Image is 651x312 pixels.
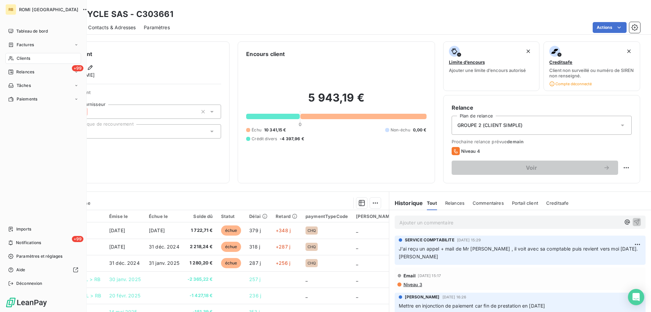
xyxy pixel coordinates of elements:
[356,244,358,250] span: _
[405,294,440,300] span: [PERSON_NAME]
[252,127,261,133] span: Échu
[452,161,618,175] button: Voir
[544,41,640,91] button: CreditsafeClient non surveillé ou numéro de SIREN non renseigné.Compte déconnecté
[356,214,394,219] div: [PERSON_NAME]
[188,227,213,234] span: 1 722,71 €
[445,200,465,206] span: Relances
[549,59,572,65] span: Creditsafe
[109,260,140,266] span: 31 déc. 2024
[399,246,641,259] span: J'ai reçu un appel + mail de Mr [PERSON_NAME] , il voit avec sa comptable puis revient vers moi [...
[16,253,62,259] span: Paramètres et réglages
[16,280,42,287] span: Déconnexion
[403,273,416,278] span: Email
[188,292,213,299] span: -1 427,18 €
[149,227,165,233] span: [DATE]
[109,276,141,282] span: 30 janv. 2025
[88,109,93,115] input: Ajouter une valeur
[389,199,423,207] h6: Historique
[19,7,78,12] span: ROMI [GEOGRAPHIC_DATA]
[413,127,427,133] span: 0,00 €
[88,24,136,31] span: Contacts & Adresses
[16,28,48,34] span: Tableau de bord
[221,225,241,236] span: échue
[17,82,31,89] span: Tâches
[512,200,538,206] span: Portail client
[188,260,213,267] span: 1 280,20 €
[399,303,545,309] span: Mettre en injonction de paiement car fin de prestation en [DATE]
[149,260,179,266] span: 31 janv. 2025
[249,214,268,219] div: Délai
[55,90,221,99] span: Propriétés Client
[17,55,30,61] span: Clients
[221,214,241,219] div: Statut
[249,244,260,250] span: 318 j
[356,227,358,233] span: _
[443,41,540,91] button: Limite d’encoursAjouter une limite d’encours autorisé
[356,293,358,298] span: _
[276,214,297,219] div: Retard
[109,293,140,298] span: 20 févr. 2025
[188,243,213,250] span: 2 218,24 €
[549,81,592,87] span: Compte déconnecté
[17,96,37,102] span: Paiements
[221,258,241,268] span: échue
[16,226,31,232] span: Imports
[460,165,603,170] span: Voir
[276,260,290,266] span: +256 j
[452,104,632,112] h6: Relance
[264,127,286,133] span: 10 341,15 €
[249,276,260,282] span: 257 j
[188,276,213,283] span: -2 365,22 €
[16,240,41,246] span: Notifications
[473,200,504,206] span: Commentaires
[276,227,291,233] span: +348 j
[109,214,141,219] div: Émise le
[549,68,634,78] span: Client non surveillé ou numéro de SIREN non renseigné.
[280,136,304,142] span: -4 397,96 €
[427,200,437,206] span: Tout
[72,65,83,71] span: +99
[457,122,523,129] span: GROUPE 2 (CLIENT SIMPLE)
[41,50,221,58] h6: Informations client
[391,127,410,133] span: Non-échu
[442,295,467,299] span: [DATE] 16:26
[16,267,25,273] span: Aide
[249,227,261,233] span: 379 j
[356,276,358,282] span: _
[149,244,179,250] span: 31 déc. 2024
[308,261,316,265] span: CHQ
[249,293,261,298] span: 236 j
[356,260,358,266] span: _
[16,69,34,75] span: Relances
[72,236,83,242] span: +99
[276,244,290,250] span: +287 j
[418,274,441,278] span: [DATE] 15:17
[246,91,426,111] h2: 5 943,19 €
[252,136,277,142] span: Crédit divers
[593,22,627,33] button: Actions
[308,245,316,249] span: CHQ
[305,293,308,298] span: _
[405,237,454,243] span: SERVICE COMPTABILITE
[144,24,170,31] span: Paramètres
[305,276,308,282] span: _
[249,260,261,266] span: 287 j
[507,139,524,144] span: demain
[246,50,285,58] h6: Encours client
[221,242,241,252] span: échue
[628,289,644,305] div: Open Intercom Messenger
[60,8,173,20] h3: UP & CYCLE SAS - C303661
[17,42,34,48] span: Factures
[457,238,481,242] span: [DATE] 15:29
[449,68,526,73] span: Ajouter une limite d’encours autorisé
[449,59,485,65] span: Limite d’encours
[305,214,348,219] div: paymentTypeCode
[403,282,422,287] span: Niveau 3
[308,228,316,233] span: CHQ
[461,148,480,154] span: Niveau 4
[5,264,81,275] a: Aide
[5,297,47,308] img: Logo LeanPay
[546,200,569,206] span: Creditsafe
[452,139,632,144] span: Prochaine relance prévue
[188,214,213,219] div: Solde dû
